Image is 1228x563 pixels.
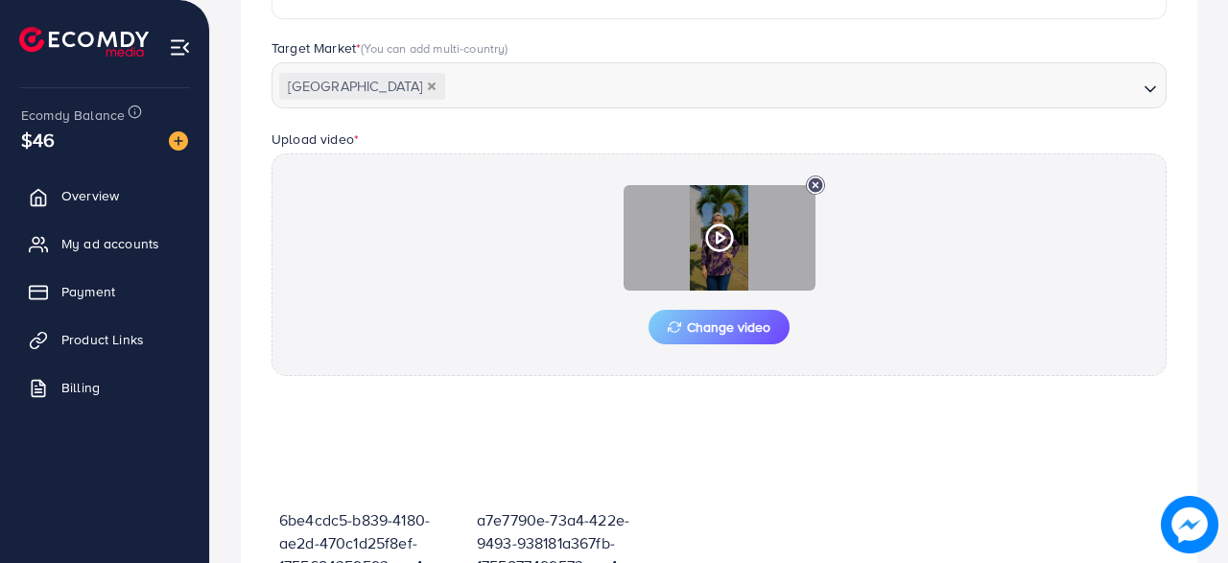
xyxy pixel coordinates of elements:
img: image [1161,496,1218,553]
span: Billing [61,378,100,397]
img: menu [169,36,191,59]
input: Search for option [447,72,1136,102]
span: (You can add multi-country) [361,39,508,57]
span: $46 [19,124,57,156]
span: My ad accounts [61,234,159,253]
a: Billing [14,368,195,407]
div: Search for option [272,62,1167,108]
span: Product Links [61,330,144,349]
span: Change video [668,320,770,334]
img: logo [19,27,149,57]
span: Overview [61,186,119,205]
a: Product Links [14,320,195,359]
span: Payment [61,282,115,301]
span: [GEOGRAPHIC_DATA] [279,73,445,100]
a: Overview [14,176,195,215]
button: Deselect Malaysia [427,82,437,91]
label: Target Market [272,38,508,58]
a: Payment [14,272,195,311]
a: My ad accounts [14,224,195,263]
label: Upload video [272,129,359,149]
span: Ecomdy Balance [21,106,125,125]
img: image [169,131,188,151]
button: Change video [649,310,790,344]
